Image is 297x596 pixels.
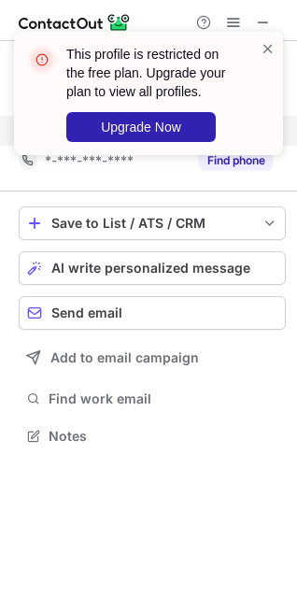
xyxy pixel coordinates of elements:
button: Add to email campaign [19,341,286,375]
span: AI write personalized message [51,261,250,276]
button: Send email [19,296,286,330]
span: Find work email [49,390,278,407]
span: Add to email campaign [50,350,199,365]
button: AI write personalized message [19,251,286,285]
img: error [27,45,57,75]
span: Send email [51,305,122,320]
span: Upgrade Now [101,120,181,135]
button: Find work email [19,386,286,412]
button: save-profile-one-click [19,206,286,240]
button: Notes [19,423,286,449]
header: This profile is restricted on the free plan. Upgrade your plan to view all profiles. [66,45,238,101]
div: Save to List / ATS / CRM [51,216,253,231]
span: Notes [49,428,278,445]
img: ContactOut v5.3.10 [19,11,131,34]
button: Upgrade Now [66,112,216,142]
